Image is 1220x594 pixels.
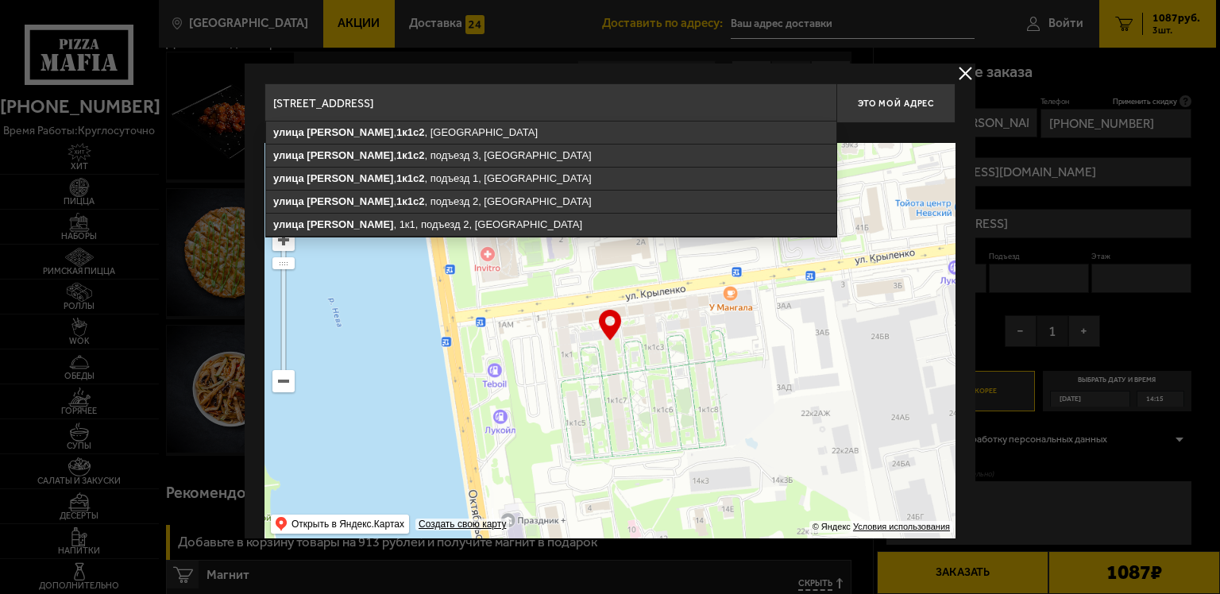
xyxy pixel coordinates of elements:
[396,172,424,184] ymaps: 1к1с2
[264,83,836,123] input: Введите адрес доставки
[307,149,393,161] ymaps: [PERSON_NAME]
[858,98,934,109] span: Это мой адрес
[273,172,304,184] ymaps: улица
[836,83,956,123] button: Это мой адрес
[415,519,509,530] a: Создать свою карту
[266,145,836,167] ymaps: , , подъезд 3, [GEOGRAPHIC_DATA]
[813,522,851,531] ymaps: © Яндекс
[271,515,409,534] ymaps: Открыть в Яндекс.Картах
[307,126,393,138] ymaps: [PERSON_NAME]
[273,126,304,138] ymaps: улица
[307,195,393,207] ymaps: [PERSON_NAME]
[273,195,304,207] ymaps: улица
[266,191,836,213] ymaps: , , подъезд 2, [GEOGRAPHIC_DATA]
[266,168,836,190] ymaps: , , подъезд 1, [GEOGRAPHIC_DATA]
[291,515,404,534] ymaps: Открыть в Яндекс.Картах
[396,195,424,207] ymaps: 1к1с2
[266,214,836,236] ymaps: , 1к1, подъезд 2, [GEOGRAPHIC_DATA]
[266,121,836,144] ymaps: , , [GEOGRAPHIC_DATA]
[396,149,424,161] ymaps: 1к1с2
[307,218,393,230] ymaps: [PERSON_NAME]
[273,149,304,161] ymaps: улица
[307,172,393,184] ymaps: [PERSON_NAME]
[273,218,304,230] ymaps: улица
[853,522,950,531] a: Условия использования
[396,126,424,138] ymaps: 1к1с2
[956,64,975,83] button: delivery type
